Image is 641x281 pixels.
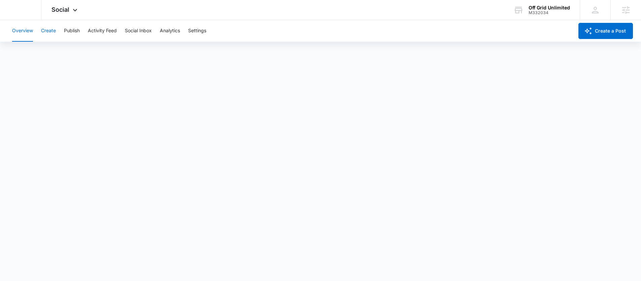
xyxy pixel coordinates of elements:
button: Settings [188,20,206,42]
button: Create [41,20,56,42]
div: account name [529,5,570,10]
button: Publish [64,20,80,42]
button: Activity Feed [88,20,117,42]
button: Create a Post [578,23,633,39]
button: Social Inbox [125,20,152,42]
button: Overview [12,20,33,42]
button: Analytics [160,20,180,42]
div: account id [529,10,570,15]
span: Social [51,6,69,13]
